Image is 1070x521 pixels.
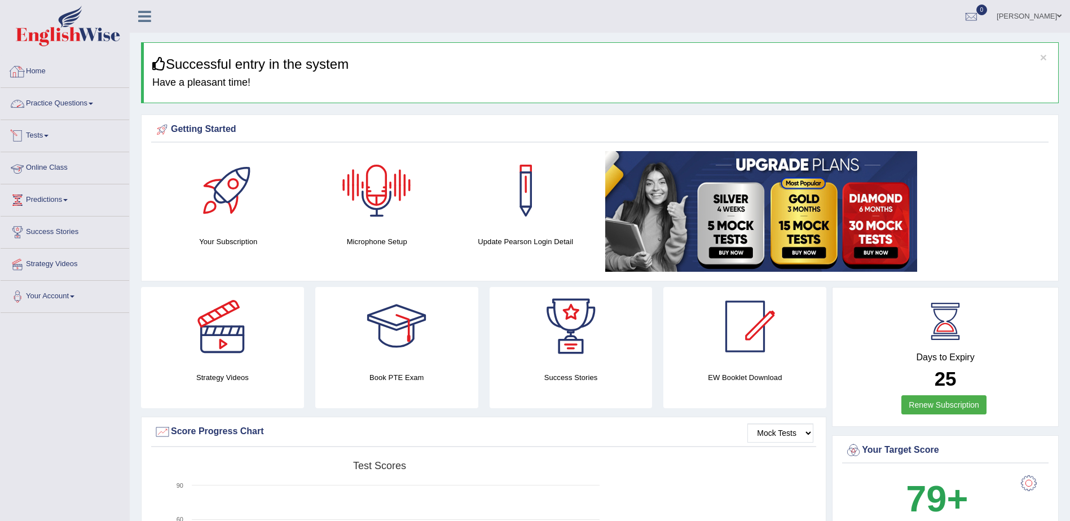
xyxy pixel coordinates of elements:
[1,120,129,148] a: Tests
[1,249,129,277] a: Strategy Videos
[141,372,304,383] h4: Strategy Videos
[1,184,129,213] a: Predictions
[845,352,1046,363] h4: Days to Expiry
[1,152,129,180] a: Online Class
[152,77,1050,89] h4: Have a pleasant time!
[663,372,826,383] h4: EW Booklet Download
[457,236,594,248] h4: Update Pearson Login Detail
[490,372,653,383] h4: Success Stories
[1,217,129,245] a: Success Stories
[154,423,813,440] div: Score Progress Chart
[1,56,129,84] a: Home
[976,5,988,15] span: 0
[154,121,1046,138] div: Getting Started
[1,88,129,116] a: Practice Questions
[152,57,1050,72] h3: Successful entry in the system
[605,151,917,272] img: small5.jpg
[1,281,129,309] a: Your Account
[906,478,968,519] b: 79+
[177,482,183,489] text: 90
[308,236,445,248] h4: Microphone Setup
[1040,51,1047,63] button: ×
[901,395,987,414] a: Renew Subscription
[353,460,406,471] tspan: Test scores
[160,236,297,248] h4: Your Subscription
[935,368,957,390] b: 25
[315,372,478,383] h4: Book PTE Exam
[845,442,1046,459] div: Your Target Score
